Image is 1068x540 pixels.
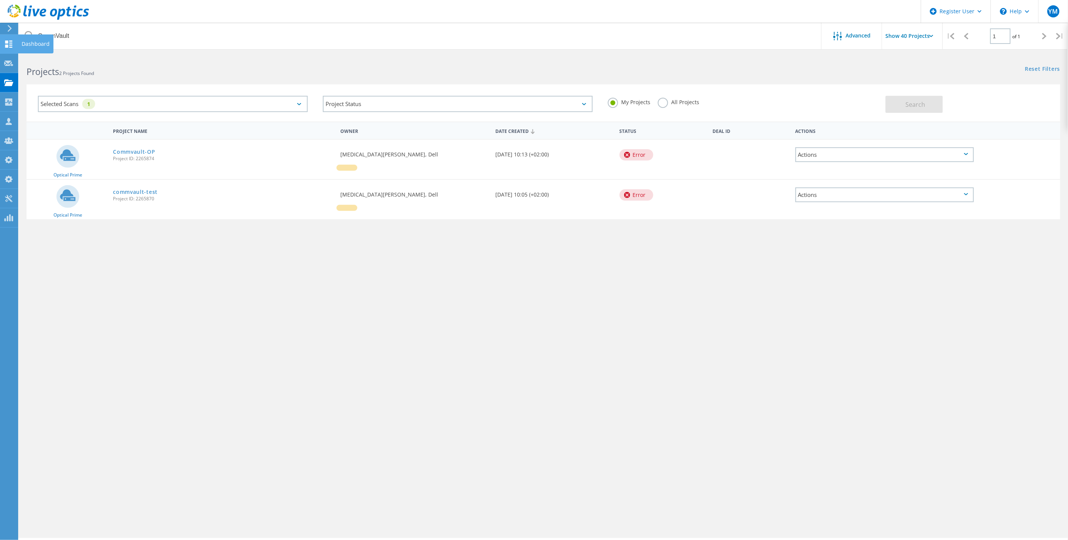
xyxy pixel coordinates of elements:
[113,189,158,195] a: commvault-test
[796,187,974,202] div: Actions
[113,156,333,161] span: Project ID: 2265874
[608,98,650,105] label: My Projects
[846,33,871,38] span: Advanced
[1025,66,1060,73] a: Reset Filters
[113,197,333,201] span: Project ID: 2265870
[906,100,925,109] span: Search
[492,140,616,165] div: [DATE] 10:13 (+02:00)
[658,98,699,105] label: All Projects
[620,149,653,161] div: Error
[8,16,89,21] a: Live Optics Dashboard
[82,99,95,109] div: 1
[337,123,492,137] div: Owner
[886,96,943,113] button: Search
[337,180,492,205] div: [MEDICAL_DATA][PERSON_NAME], Dell
[620,189,653,201] div: Error
[1052,23,1068,50] div: |
[943,23,958,50] div: |
[27,66,59,78] b: Projects
[323,96,593,112] div: Project Status
[113,149,155,155] a: Commvault-OP
[796,147,974,162] div: Actions
[492,123,616,138] div: Date Created
[59,70,94,76] span: 2 Projects Found
[492,180,616,205] div: [DATE] 10:05 (+02:00)
[109,123,337,137] div: Project Name
[709,123,791,137] div: Deal Id
[53,213,82,217] span: Optical Prime
[1000,8,1007,15] svg: \n
[792,123,978,137] div: Actions
[53,173,82,177] span: Optical Prime
[22,41,50,47] div: Dashboard
[1049,8,1058,14] span: YM
[19,23,822,49] input: Search projects by name, owner, ID, company, etc
[38,96,308,112] div: Selected Scans
[616,123,709,137] div: Status
[337,140,492,165] div: [MEDICAL_DATA][PERSON_NAME], Dell
[1013,33,1021,40] span: of 1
